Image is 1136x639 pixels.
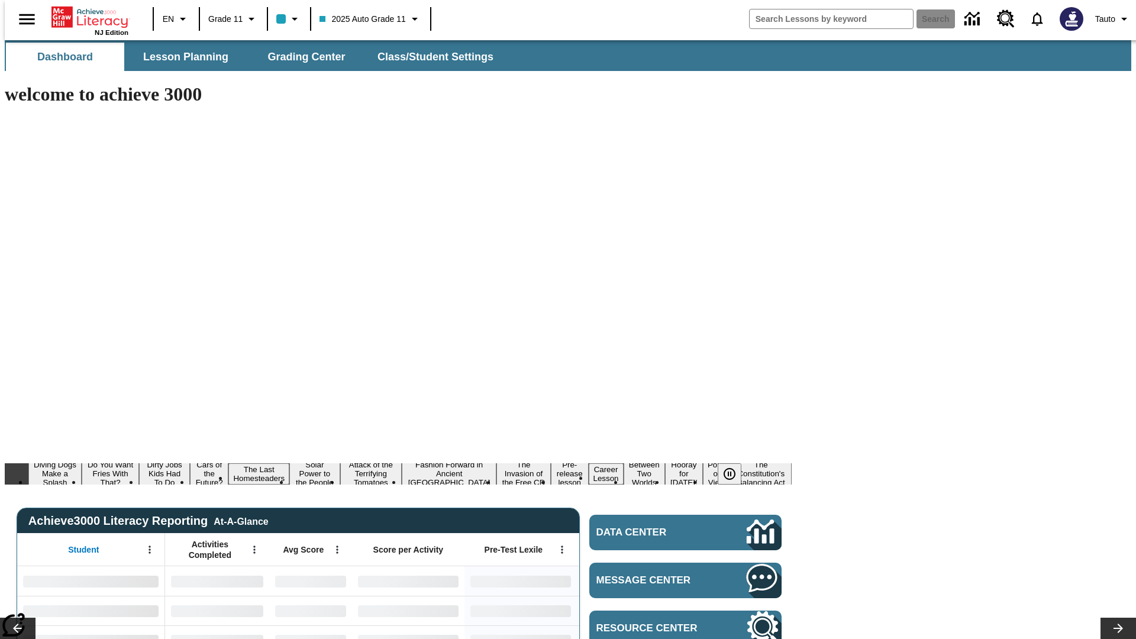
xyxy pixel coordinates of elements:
[214,514,268,527] div: At-A-Glance
[165,596,269,625] div: No Data,
[485,544,543,555] span: Pre-Test Lexile
[553,541,571,559] button: Open Menu
[171,539,249,560] span: Activities Completed
[596,622,711,634] span: Resource Center
[272,8,306,30] button: Class color is light blue. Change class color
[377,50,493,64] span: Class/Student Settings
[328,541,346,559] button: Open Menu
[718,463,753,485] div: Pause
[204,8,263,30] button: Grade: Grade 11, Select a grade
[127,43,245,71] button: Lesson Planning
[1090,8,1136,30] button: Profile/Settings
[1100,618,1136,639] button: Lesson carousel, Next
[157,8,195,30] button: Language: EN, Select a language
[269,596,352,625] div: No Data,
[51,5,128,29] a: Home
[139,459,190,489] button: Slide 3 Dirty Jobs Kids Had To Do
[6,43,124,71] button: Dashboard
[315,8,426,30] button: Class: 2025 Auto Grade 11, Select your class
[1053,4,1090,34] button: Select a new avatar
[82,459,139,489] button: Slide 2 Do You Want Fries With That?
[373,544,444,555] span: Score per Activity
[246,541,263,559] button: Open Menu
[319,13,405,25] span: 2025 Auto Grade 11
[551,459,589,489] button: Slide 10 Pre-release lesson
[665,459,703,489] button: Slide 13 Hooray for Constitution Day!
[5,43,504,71] div: SubNavbar
[141,541,159,559] button: Open Menu
[731,459,792,489] button: Slide 15 The Constitution's Balancing Act
[596,575,711,586] span: Message Center
[1022,4,1053,34] a: Notifications
[228,463,289,485] button: Slide 5 The Last Homesteaders
[589,515,782,550] a: Data Center
[267,50,345,64] span: Grading Center
[596,527,707,538] span: Data Center
[496,459,551,489] button: Slide 9 The Invasion of the Free CD
[68,544,99,555] span: Student
[1095,13,1115,25] span: Tauto
[269,566,352,596] div: No Data,
[247,43,366,71] button: Grading Center
[143,50,228,64] span: Lesson Planning
[750,9,913,28] input: search field
[703,459,731,489] button: Slide 14 Point of View
[368,43,503,71] button: Class/Student Settings
[190,459,228,489] button: Slide 4 Cars of the Future?
[28,514,269,528] span: Achieve3000 Literacy Reporting
[340,459,402,489] button: Slide 7 Attack of the Terrifying Tomatoes
[289,459,340,489] button: Slide 6 Solar Power to the People
[1060,7,1083,31] img: Avatar
[718,463,741,485] button: Pause
[95,29,128,36] span: NJ Edition
[208,13,243,25] span: Grade 11
[624,459,665,489] button: Slide 12 Between Two Worlds
[589,463,624,485] button: Slide 11 Career Lesson
[5,40,1131,71] div: SubNavbar
[990,3,1022,35] a: Resource Center, Will open in new tab
[402,459,496,489] button: Slide 8 Fashion Forward in Ancient Rome
[5,83,792,105] h1: welcome to achieve 3000
[165,566,269,596] div: No Data,
[9,2,44,37] button: Open side menu
[283,544,324,555] span: Avg Score
[163,13,174,25] span: EN
[589,563,782,598] a: Message Center
[957,3,990,35] a: Data Center
[37,50,93,64] span: Dashboard
[51,4,128,36] div: Home
[28,459,82,489] button: Slide 1 Diving Dogs Make a Splash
